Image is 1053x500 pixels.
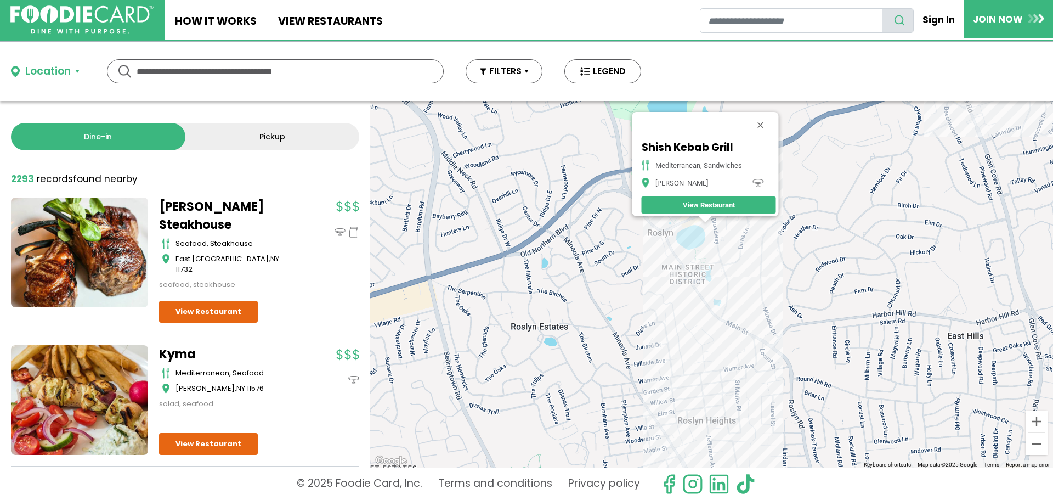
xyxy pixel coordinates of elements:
[270,254,279,264] span: NY
[159,398,296,409] div: salad, seafood
[236,383,245,394] span: NY
[659,474,680,495] svg: check us out on facebook
[162,254,170,265] img: map_icon.svg
[175,383,235,394] span: [PERSON_NAME]
[11,172,34,186] strong: 2293
[1006,462,1050,468] a: Report a map error
[1026,433,1048,455] button: Zoom out
[655,178,707,187] div: [PERSON_NAME]
[175,238,296,249] div: seafood, steakhouse
[984,462,999,468] a: Terms
[175,264,193,274] span: 11732
[466,59,542,83] button: FILTERS
[914,8,964,32] a: Sign In
[373,454,409,468] img: Google
[641,177,649,188] img: map_icon.png
[175,254,269,264] span: East [GEOGRAPHIC_DATA]
[882,8,914,33] button: search
[175,368,296,379] div: mediterranean, seafood
[370,101,1053,468] div: Takumi Taco - Roslyn
[335,227,346,238] img: dinein_icon.svg
[159,345,296,363] a: Kyma
[297,474,422,495] p: © 2025 Foodie Card, Inc.
[247,383,264,394] span: 11576
[11,64,80,80] button: Location
[185,123,360,150] a: Pickup
[641,141,775,154] h5: Shish Kebab Grill
[700,8,882,33] input: restaurant search
[348,374,359,385] img: dinein_icon.svg
[25,64,71,80] div: Location
[162,383,170,394] img: map_icon.svg
[747,112,773,138] button: Close
[162,238,170,249] img: cutlery_icon.svg
[11,123,185,150] a: Dine-in
[159,301,258,323] a: View Restaurant
[1026,411,1048,432] button: Zoom in
[175,383,296,394] div: ,
[641,160,649,171] img: cutlery_icon.png
[752,177,763,188] img: dinein_icon.png
[159,198,296,234] a: [PERSON_NAME] Steakhouse
[918,462,977,468] span: Map data ©2025 Google
[438,474,552,495] a: Terms and conditions
[11,172,138,187] div: found nearby
[564,59,641,83] button: LEGEND
[373,454,409,468] a: Open this area in Google Maps (opens a new window)
[162,368,170,379] img: cutlery_icon.svg
[37,172,73,186] span: records
[864,461,911,469] button: Keyboard shortcuts
[655,161,741,169] div: Mediterranean, Sandwiches
[175,254,296,275] div: ,
[641,196,775,214] a: View Restaurant
[159,433,258,455] a: View Restaurant
[348,227,359,238] img: pickup_icon.svg
[568,474,640,495] a: Privacy policy
[10,5,154,35] img: FoodieCard; Eat, Drink, Save, Donate
[159,279,296,290] div: seafood, steakhouse
[735,474,756,495] img: tiktok.svg
[709,474,729,495] img: linkedin.svg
